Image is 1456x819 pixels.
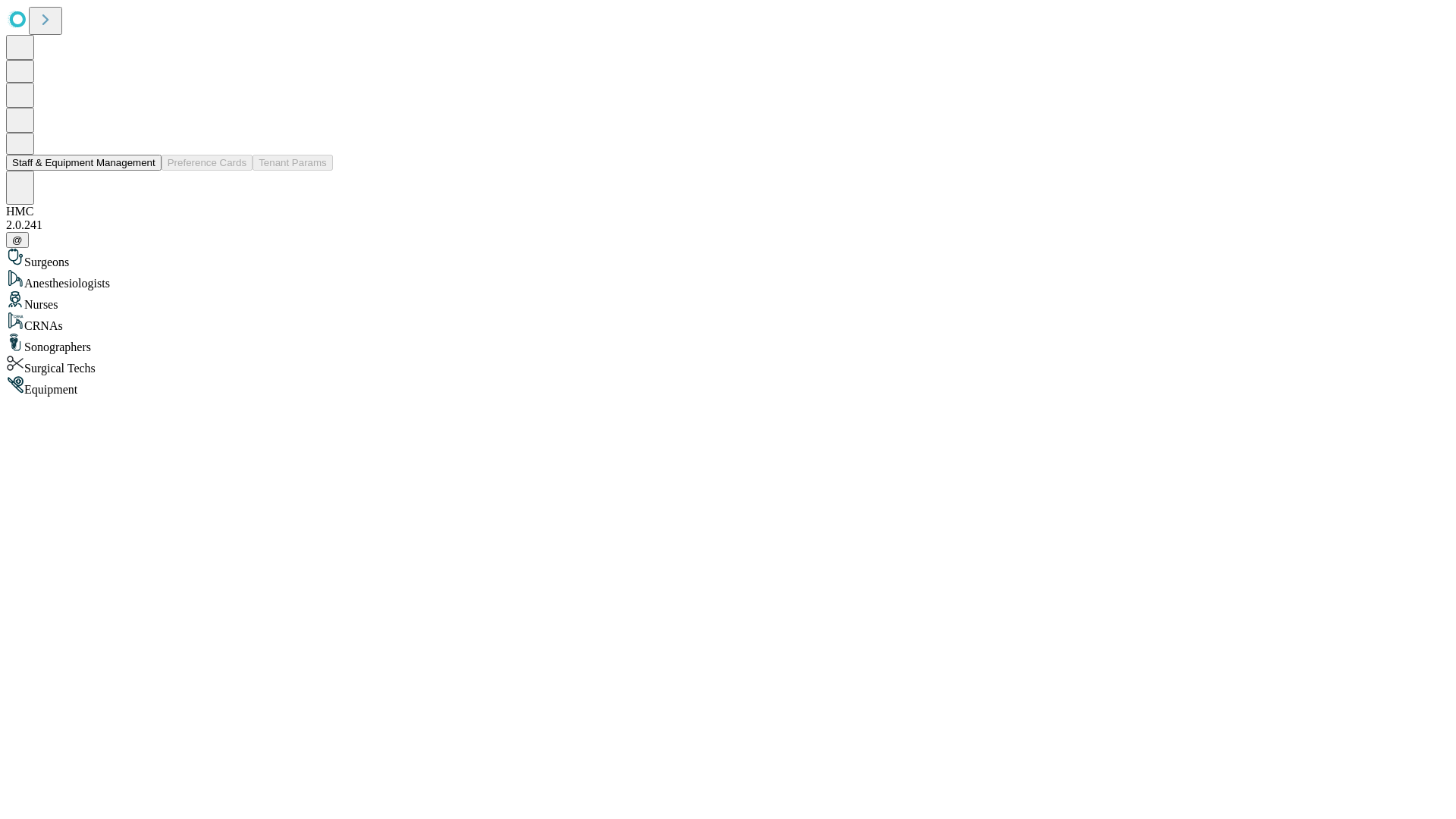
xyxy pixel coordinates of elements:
[6,333,1450,354] div: Sonographers
[6,155,162,171] button: Staff & Equipment Management
[6,269,1450,290] div: Anesthesiologists
[6,312,1450,333] div: CRNAs
[6,354,1450,375] div: Surgical Techs
[6,205,1450,218] div: HMC
[6,375,1450,397] div: Equipment
[162,155,253,171] button: Preference Cards
[12,234,23,246] span: @
[6,232,29,248] button: @
[6,218,1450,232] div: 2.0.241
[253,155,333,171] button: Tenant Params
[6,248,1450,269] div: Surgeons
[6,290,1450,312] div: Nurses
